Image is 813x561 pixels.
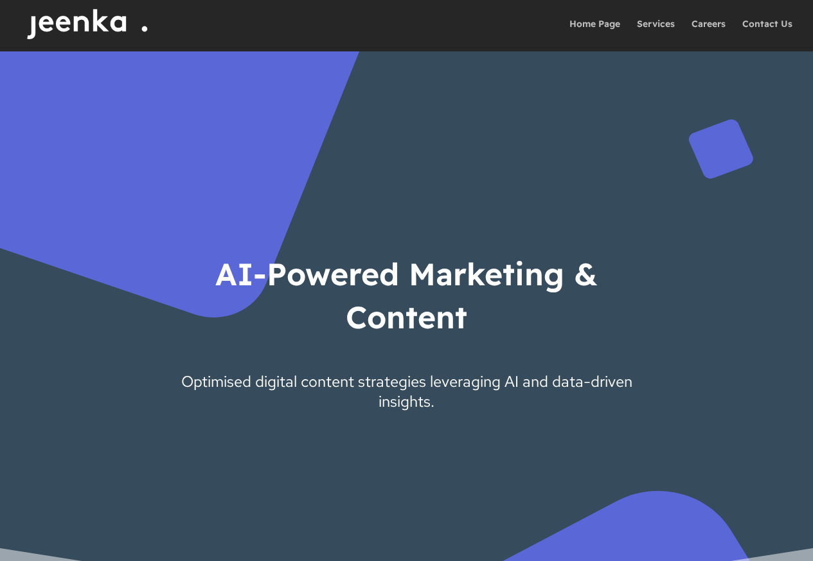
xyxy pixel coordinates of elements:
[156,253,657,371] h1: AI-Powered Marketing & Content
[692,19,726,48] a: Careers
[156,371,657,411] span: Optimised digital content strategies leveraging AI and data-driven insights.
[637,19,675,48] a: Services
[569,19,620,48] a: Home Page
[742,19,792,48] a: Contact Us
